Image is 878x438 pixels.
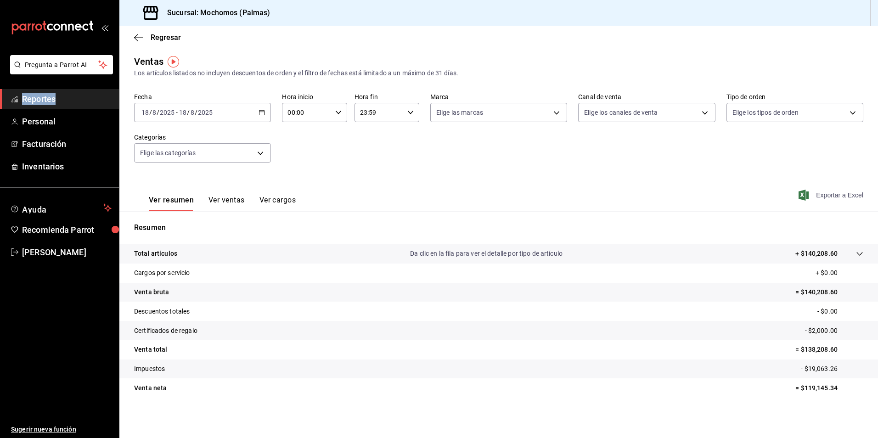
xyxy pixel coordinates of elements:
label: Hora fin [355,94,419,100]
span: Ayuda [22,202,100,213]
p: Venta total [134,345,167,354]
span: Inventarios [22,160,112,173]
p: Venta bruta [134,287,169,297]
span: Personal [22,115,112,128]
p: + $0.00 [816,268,863,278]
input: -- [141,109,149,116]
span: Elige las categorías [140,148,196,157]
input: ---- [159,109,175,116]
span: [PERSON_NAME] [22,246,112,258]
p: = $138,208.60 [795,345,863,354]
label: Canal de venta [578,94,715,100]
input: -- [152,109,157,116]
button: Ver resumen [149,196,194,211]
button: open_drawer_menu [101,24,108,31]
p: = $119,145.34 [795,383,863,393]
label: Marca [430,94,567,100]
span: / [195,109,197,116]
button: Exportar a Excel [800,190,863,201]
button: Ver cargos [259,196,296,211]
span: Elige las marcas [436,108,483,117]
button: Ver ventas [208,196,245,211]
p: + $140,208.60 [795,249,838,258]
div: Ventas [134,55,163,68]
label: Tipo de orden [726,94,863,100]
p: - $0.00 [817,307,863,316]
p: Cargos por servicio [134,268,190,278]
p: - $2,000.00 [805,326,863,336]
p: Descuentos totales [134,307,190,316]
img: Tooltip marker [168,56,179,67]
span: / [157,109,159,116]
span: Pregunta a Parrot AI [25,60,99,70]
input: -- [190,109,195,116]
span: Reportes [22,93,112,105]
span: - [176,109,178,116]
p: = $140,208.60 [795,287,863,297]
a: Pregunta a Parrot AI [6,67,113,76]
span: / [187,109,190,116]
span: Elige los tipos de orden [732,108,799,117]
p: - $19,063.26 [801,364,863,374]
span: Elige los canales de venta [584,108,658,117]
button: Regresar [134,33,181,42]
p: Impuestos [134,364,165,374]
p: Da clic en la fila para ver el detalle por tipo de artículo [410,249,563,258]
label: Categorías [134,134,271,140]
input: -- [179,109,187,116]
div: Los artículos listados no incluyen descuentos de orden y el filtro de fechas está limitado a un m... [134,68,863,78]
div: navigation tabs [149,196,296,211]
p: Resumen [134,222,863,233]
h3: Sucursal: Mochomos (Palmas) [160,7,270,18]
button: Pregunta a Parrot AI [10,55,113,74]
label: Hora inicio [282,94,347,100]
label: Fecha [134,94,271,100]
span: Recomienda Parrot [22,224,112,236]
span: Facturación [22,138,112,150]
input: ---- [197,109,213,116]
p: Venta neta [134,383,167,393]
span: / [149,109,152,116]
p: Certificados de regalo [134,326,197,336]
p: Total artículos [134,249,177,258]
span: Regresar [151,33,181,42]
span: Sugerir nueva función [11,425,112,434]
